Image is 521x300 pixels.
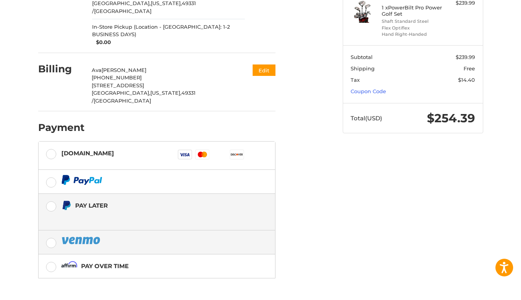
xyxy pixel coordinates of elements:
span: $0.00 [92,39,111,46]
span: $254.39 [427,111,475,125]
span: [US_STATE], [150,90,181,96]
h2: Billing [38,63,84,75]
span: $14.40 [458,77,475,83]
h4: 1 x PowerBilt Pro Power Golf Set [382,4,442,17]
span: [STREET_ADDRESS] [92,82,144,88]
span: 49331 / [92,90,196,104]
li: Hand Right-Handed [382,31,442,38]
span: [PHONE_NUMBER] [92,74,142,81]
img: Affirm icon [61,261,77,271]
span: [GEOGRAPHIC_DATA], [92,90,150,96]
img: PayPal icon [61,175,102,185]
span: Tax [351,77,360,83]
div: Pay Later [75,199,226,212]
span: Shipping [351,65,375,72]
span: Ava [92,67,102,73]
li: Flex Optiflex [382,25,442,31]
span: [GEOGRAPHIC_DATA] [94,98,151,104]
img: Pay Later icon [61,201,71,210]
span: [GEOGRAPHIC_DATA] [94,8,151,14]
iframe: PayPal Message 1 [61,214,226,221]
button: Edit [253,64,275,76]
span: Subtotal [351,54,373,60]
span: Total (USD) [351,114,382,122]
h2: Payment [38,121,85,134]
li: Shaft Standard Steel [382,18,442,25]
div: [DOMAIN_NAME] [61,147,114,160]
span: In-Store Pickup (Location - [GEOGRAPHIC_DATA]: 1-2 BUSINESS DAYS) [92,23,245,39]
img: PayPal icon [61,236,102,245]
span: $239.99 [456,54,475,60]
div: Pay over time [81,260,129,272]
span: Free [464,65,475,72]
span: [PERSON_NAME] [102,67,146,73]
a: Coupon Code [351,88,386,94]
